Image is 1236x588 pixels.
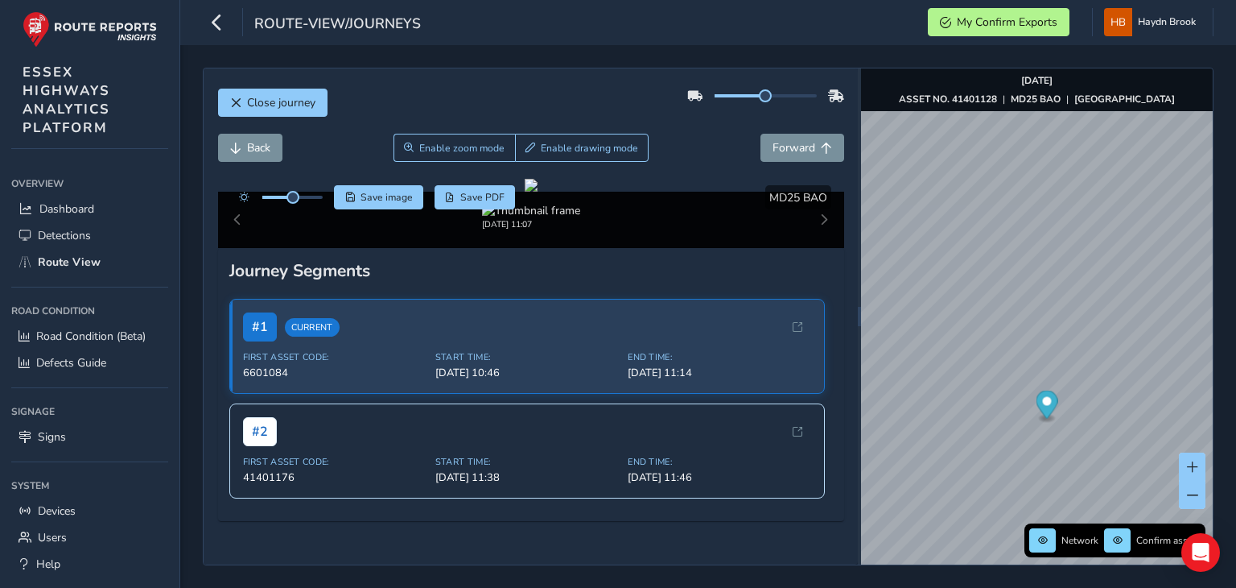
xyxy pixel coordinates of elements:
span: 6601084 [243,366,426,380]
strong: [GEOGRAPHIC_DATA] [1074,93,1175,106]
span: First Asset Code: [243,351,426,363]
a: Users [11,524,168,551]
strong: MD25 BAO [1011,93,1061,106]
div: Road Condition [11,299,168,323]
span: Network [1061,534,1098,547]
div: Signage [11,400,168,424]
span: Help [36,557,60,572]
span: Close journey [247,95,315,110]
img: rr logo [23,11,157,48]
span: Detections [38,228,91,243]
div: | | [899,93,1175,106]
a: Defects Guide [11,350,168,376]
strong: ASSET NO. 41401128 [899,93,997,106]
strong: [DATE] [1021,74,1053,87]
span: Users [38,530,67,545]
span: First Asset Code: [243,456,426,468]
span: Road Condition (Beta) [36,329,146,344]
span: Route View [38,255,101,270]
span: # 2 [243,417,277,446]
span: Save PDF [460,191,505,204]
span: [DATE] 11:38 [435,470,618,485]
span: Forward [772,140,815,155]
a: Dashboard [11,196,168,222]
span: Start Time: [435,456,618,468]
button: Save [334,185,423,209]
span: Start Time: [435,351,618,363]
a: Road Condition (Beta) [11,323,168,350]
a: Detections [11,222,168,249]
span: Dashboard [39,201,94,217]
div: System [11,474,168,498]
button: Zoom [393,134,515,162]
span: Confirm assets [1136,534,1201,547]
div: Open Intercom Messenger [1181,533,1220,572]
span: 41401176 [243,470,426,485]
span: End Time: [628,351,810,363]
span: Current [285,318,340,337]
button: Close journey [218,89,328,117]
img: diamond-layout [1104,8,1132,36]
span: # 1 [243,313,277,342]
div: Journey Segments [229,259,833,282]
span: Enable zoom mode [419,142,505,155]
span: Back [247,140,270,155]
span: Defects Guide [36,355,106,371]
button: PDF [435,185,516,209]
button: Back [218,134,282,162]
span: Signs [38,429,66,445]
span: My Confirm Exports [957,14,1057,30]
span: Enable drawing mode [541,142,638,155]
button: Haydn Brook [1104,8,1201,36]
span: [DATE] 11:14 [628,366,810,380]
button: Forward [760,134,844,162]
span: [DATE] 10:46 [435,366,618,380]
a: Signs [11,424,168,450]
button: My Confirm Exports [928,8,1069,36]
a: Devices [11,498,168,524]
span: route-view/journeys [254,14,421,36]
a: Route View [11,249,168,275]
span: Haydn Brook [1138,8,1196,36]
div: Map marker [1036,391,1058,424]
button: Draw [515,134,649,162]
span: Devices [38,503,76,519]
span: ESSEX HIGHWAYS ANALYTICS PLATFORM [23,63,110,137]
a: Help [11,551,168,578]
span: MD25 BAO [769,190,827,205]
img: Thumbnail frame [482,203,580,218]
span: Save image [360,191,413,204]
div: [DATE] 11:07 [482,218,580,230]
div: Overview [11,172,168,196]
span: [DATE] 11:46 [628,470,810,485]
span: End Time: [628,456,810,468]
